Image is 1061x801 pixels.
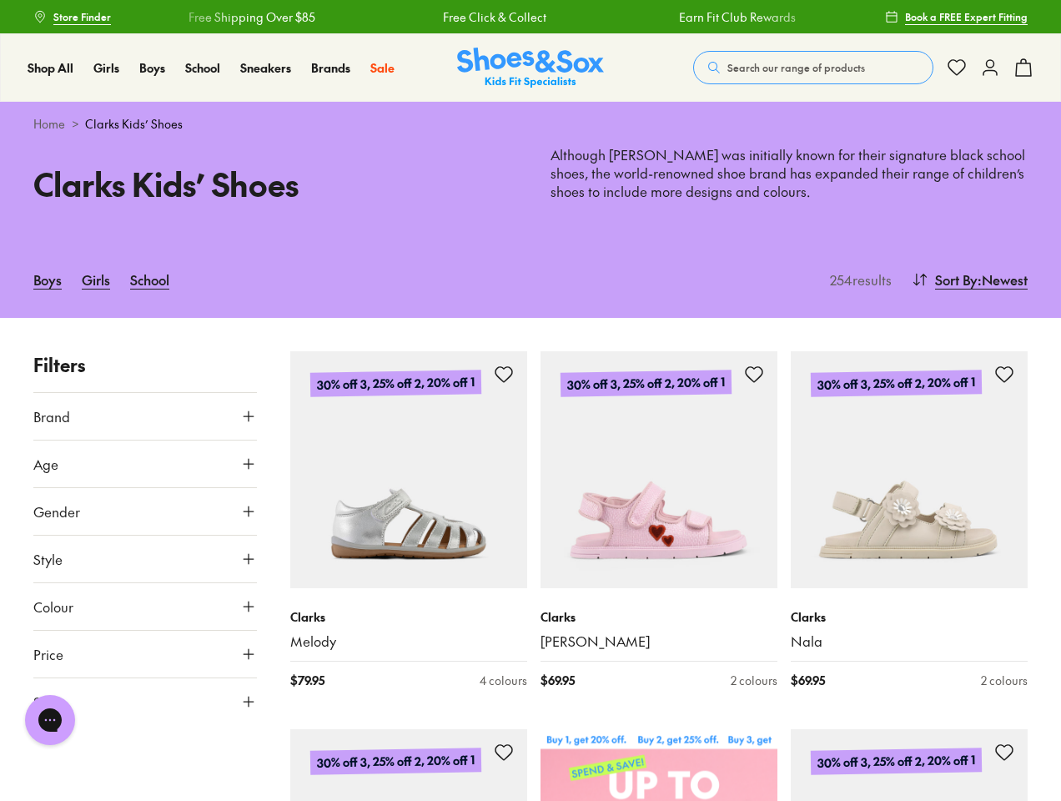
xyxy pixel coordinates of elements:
[727,60,865,75] span: Search our range of products
[33,454,58,474] span: Age
[53,9,111,24] span: Store Finder
[480,672,527,689] div: 4 colours
[290,632,527,651] a: Melody
[791,632,1028,651] a: Nala
[791,672,825,689] span: $ 69.95
[28,59,73,76] span: Shop All
[240,59,291,76] span: Sneakers
[912,261,1028,298] button: Sort By:Newest
[885,2,1028,32] a: Book a FREE Expert Fitting
[139,59,165,76] span: Boys
[823,270,892,290] p: 254 results
[33,2,111,32] a: Store Finder
[311,59,350,77] a: Brands
[693,51,933,84] button: Search our range of products
[240,59,291,77] a: Sneakers
[541,672,575,689] span: $ 69.95
[33,536,257,582] button: Style
[189,8,315,26] a: Free Shipping Over $85
[935,270,978,290] span: Sort By
[981,672,1028,689] div: 2 colours
[290,672,324,689] span: $ 79.95
[130,261,169,298] a: School
[678,8,795,26] a: Earn Fit Club Rewards
[541,632,777,651] a: [PERSON_NAME]
[33,160,510,208] h1: Clarks Kids’ Shoes
[33,678,257,725] button: Size
[33,549,63,569] span: Style
[551,146,1028,201] p: Although [PERSON_NAME] was initially known for their signature black school shoes, the world-reno...
[310,748,481,775] p: 30% off 3, 25% off 2, 20% off 1
[457,48,604,88] img: SNS_Logo_Responsive.svg
[33,115,65,133] a: Home
[811,748,982,775] p: 30% off 3, 25% off 2, 20% off 1
[33,261,62,298] a: Boys
[33,406,70,426] span: Brand
[33,488,257,535] button: Gender
[185,59,220,76] span: School
[33,644,63,664] span: Price
[310,370,481,397] p: 30% off 3, 25% off 2, 20% off 1
[370,59,395,77] a: Sale
[33,393,257,440] button: Brand
[290,351,527,588] a: 30% off 3, 25% off 2, 20% off 1
[541,608,777,626] p: Clarks
[905,9,1028,24] span: Book a FREE Expert Fitting
[370,59,395,76] span: Sale
[731,672,777,689] div: 2 colours
[457,48,604,88] a: Shoes & Sox
[791,351,1028,588] a: 30% off 3, 25% off 2, 20% off 1
[93,59,119,77] a: Girls
[17,689,83,751] iframe: Gorgias live chat messenger
[811,370,982,397] p: 30% off 3, 25% off 2, 20% off 1
[311,59,350,76] span: Brands
[28,59,73,77] a: Shop All
[82,261,110,298] a: Girls
[33,597,73,617] span: Colour
[33,115,1028,133] div: >
[978,270,1028,290] span: : Newest
[93,59,119,76] span: Girls
[33,631,257,678] button: Price
[290,608,527,626] p: Clarks
[541,351,777,588] a: 30% off 3, 25% off 2, 20% off 1
[139,59,165,77] a: Boys
[33,441,257,487] button: Age
[561,370,732,397] p: 30% off 3, 25% off 2, 20% off 1
[442,8,546,26] a: Free Click & Collect
[85,115,183,133] span: Clarks Kids’ Shoes
[33,351,257,379] p: Filters
[791,608,1028,626] p: Clarks
[185,59,220,77] a: School
[33,583,257,630] button: Colour
[33,501,80,521] span: Gender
